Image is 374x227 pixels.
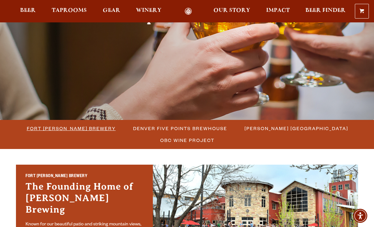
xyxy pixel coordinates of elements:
[26,173,143,181] h2: Fort [PERSON_NAME] Brewery
[301,8,350,15] a: Beer Finder
[353,209,367,223] div: Accessibility Menu
[262,8,294,15] a: Impact
[213,8,250,13] span: Our Story
[244,124,348,133] span: [PERSON_NAME] [GEOGRAPHIC_DATA]
[132,8,166,15] a: Winery
[18,8,217,24] h2: Come Visit Our Taprooms!
[52,8,87,13] span: Taprooms
[129,124,230,133] a: Denver Five Points Brewhouse
[266,8,290,13] span: Impact
[209,8,254,15] a: Our Story
[241,124,351,133] a: [PERSON_NAME] [GEOGRAPHIC_DATA]
[305,8,346,13] span: Beer Finder
[160,136,214,145] span: OBC Wine Project
[156,136,218,145] a: OBC Wine Project
[20,8,36,13] span: Beer
[16,8,40,15] a: Beer
[133,124,227,133] span: Denver Five Points Brewhouse
[23,124,119,133] a: Fort [PERSON_NAME] Brewery
[103,8,120,13] span: Gear
[48,8,91,15] a: Taprooms
[99,8,124,15] a: Gear
[27,124,116,133] span: Fort [PERSON_NAME] Brewery
[136,8,161,13] span: Winery
[26,181,143,218] h3: The Founding Home of [PERSON_NAME] Brewing
[176,8,200,15] a: Odell Home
